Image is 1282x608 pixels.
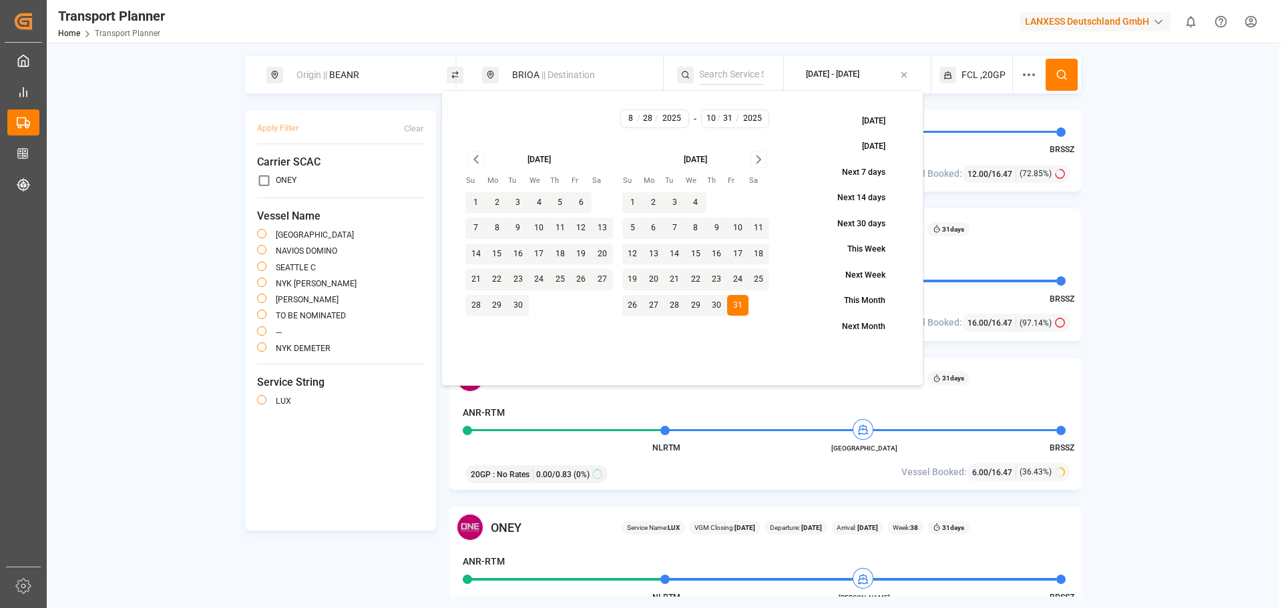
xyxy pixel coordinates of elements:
div: / [968,316,1016,330]
button: 6 [643,218,664,239]
button: 27 [643,295,664,316]
button: 31 [727,295,749,316]
label: [PERSON_NAME] [276,296,339,304]
input: YYYY [738,113,767,125]
button: 11 [550,218,571,239]
span: NLRTM [652,443,680,452]
button: 4 [529,192,550,214]
button: 30 [507,295,529,316]
span: (72.85%) [1020,168,1052,180]
button: 16 [507,244,529,265]
button: Go to previous month [468,151,485,168]
label: LUX [276,397,291,405]
span: ONEY [491,519,521,537]
button: 4 [685,192,706,214]
img: Carrier [456,513,484,541]
span: Vessel Booked: [897,167,962,181]
button: 26 [571,269,592,290]
span: || Destination [542,69,595,80]
span: BRSSZ [1050,443,1074,452]
label: TO BE NOMINATED [276,312,346,320]
button: 2 [643,192,664,214]
button: 25 [749,269,770,290]
th: Friday [727,175,749,188]
button: 5 [550,192,571,214]
button: [DATE] - [DATE] [792,62,923,88]
span: NLRTM [652,593,680,602]
label: --- [276,328,282,336]
button: Next Week [815,264,899,287]
th: Monday [643,175,664,188]
button: 9 [706,218,728,239]
span: ,20GP [980,68,1006,82]
button: 23 [507,269,529,290]
button: 29 [487,295,508,316]
div: Transport Planner [58,6,165,26]
b: 31 days [942,226,964,233]
span: 20GP [471,469,491,481]
button: Next Month [811,315,899,338]
button: 10 [529,218,550,239]
b: 31 days [942,524,964,531]
button: 19 [622,269,644,290]
label: ONEY [276,176,296,184]
button: 20 [643,269,664,290]
button: 13 [643,244,664,265]
input: D [720,113,736,125]
div: Clear [404,122,424,135]
button: 15 [487,244,508,265]
th: Tuesday [507,175,529,188]
span: : No Rates [493,469,529,481]
input: D [640,113,656,125]
button: 18 [550,244,571,265]
span: / [637,113,640,125]
span: / [655,113,658,125]
button: 18 [749,244,770,265]
button: LANXESS Deutschland GmbH [1020,9,1176,34]
button: 20 [592,244,613,265]
span: BRSSZ [1050,294,1074,304]
label: NYK [PERSON_NAME] [276,280,357,288]
span: [PERSON_NAME] [827,593,901,603]
th: Sunday [622,175,644,188]
label: NAVIOS DOMINO [276,247,337,255]
span: Vessel Booked: [897,316,962,330]
div: LANXESS Deutschland GmbH [1020,12,1170,31]
button: 10 [727,218,749,239]
span: Departure: [770,523,822,533]
label: SEATTLE C [276,264,316,272]
button: show 0 new notifications [1176,7,1206,37]
button: 8 [685,218,706,239]
button: 23 [706,269,728,290]
span: Arrival: [837,523,878,533]
span: Origin || [296,69,327,80]
div: BEANR [288,63,433,87]
input: Search Service String [699,65,764,85]
button: 9 [507,218,529,239]
button: 1 [622,192,644,214]
th: Sunday [465,175,487,188]
div: / [968,167,1016,181]
span: 16.47 [992,318,1012,328]
span: / [736,113,739,125]
label: [GEOGRAPHIC_DATA] [276,231,354,239]
button: This Month [813,290,899,313]
button: This Week [817,238,899,262]
button: 12 [622,244,644,265]
button: 21 [664,269,686,290]
button: Go to next month [751,151,767,168]
button: 8 [487,218,508,239]
button: [DATE] [831,109,899,133]
input: M [624,113,638,125]
button: 11 [749,218,770,239]
div: - [694,109,696,128]
button: 29 [685,295,706,316]
button: 15 [685,244,706,265]
button: 7 [465,218,487,239]
span: Vessel Name [257,208,424,224]
div: [DATE] [527,154,551,166]
th: Friday [571,175,592,188]
button: Next 14 days [807,187,899,210]
span: Service String [257,374,424,390]
button: 22 [685,269,706,290]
